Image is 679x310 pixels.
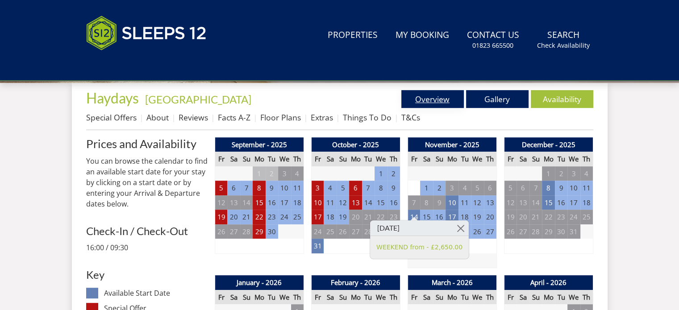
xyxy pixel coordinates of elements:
th: Su [529,290,542,305]
th: Th [291,152,304,166]
td: 16 [433,210,446,224]
td: 21 [240,210,253,224]
h3: [DATE] [370,220,469,236]
td: 25 [291,210,304,224]
a: WEEKEND from - £2,650.00 [376,243,462,252]
th: March - 2026 [408,275,496,290]
th: Su [529,152,542,166]
td: 9 [266,181,278,195]
th: February - 2026 [311,275,400,290]
th: Tu [266,152,278,166]
th: Fr [215,152,227,166]
th: January - 2026 [215,275,304,290]
td: 4 [324,181,336,195]
th: Th [387,290,400,305]
th: Tu [555,152,567,166]
td: 15 [420,210,433,224]
td: 21 [362,210,375,224]
a: Haydays [86,89,142,107]
td: 26 [471,224,483,239]
td: 8 [542,181,554,195]
h3: Check-In / Check-Out [86,225,208,237]
th: Mo [542,290,554,305]
th: Mo [349,290,362,305]
td: 2 [433,181,446,195]
td: 17 [278,195,291,210]
td: 3 [311,181,324,195]
td: 5 [215,181,227,195]
td: 13 [484,195,496,210]
th: Mo [542,152,554,166]
td: 13 [517,195,529,210]
td: 1 [420,181,433,195]
th: Sa [227,290,240,305]
th: Sa [420,290,433,305]
td: 4 [291,166,304,181]
th: Mo [446,152,458,166]
dd: Available Start Date [104,288,207,298]
th: Th [484,152,496,166]
a: Reviews [179,112,208,123]
td: 9 [555,181,567,195]
th: Mo [253,152,265,166]
a: SearchCheck Availability [533,25,593,54]
th: Su [240,152,253,166]
td: 25 [580,210,593,224]
a: Overview [401,90,464,108]
td: 19 [215,210,227,224]
td: 3 [567,166,580,181]
td: 20 [227,210,240,224]
td: 5 [337,181,349,195]
td: 3 [278,166,291,181]
td: 10 [567,181,580,195]
th: We [375,152,387,166]
td: 12 [215,195,227,210]
a: Availability [531,90,593,108]
th: Th [484,290,496,305]
td: 19 [337,210,349,224]
th: September - 2025 [215,137,304,152]
td: 6 [517,181,529,195]
th: Th [387,152,400,166]
th: Sa [517,152,529,166]
td: 10 [311,195,324,210]
a: T&Cs [401,112,420,123]
td: 19 [471,210,483,224]
td: 22 [375,210,387,224]
td: 4 [458,181,471,195]
td: 9 [387,181,400,195]
td: 11 [324,195,336,210]
td: 24 [278,210,291,224]
td: 19 [504,210,517,224]
td: 14 [529,195,542,210]
th: Tu [458,152,471,166]
td: 7 [529,181,542,195]
td: 28 [240,224,253,239]
td: 26 [337,224,349,239]
td: 23 [555,210,567,224]
a: Prices and Availability [86,137,208,150]
th: Mo [253,290,265,305]
td: 3 [446,181,458,195]
th: November - 2025 [408,137,496,152]
th: Fr [311,152,324,166]
th: April - 2026 [504,275,593,290]
th: Mo [349,152,362,166]
td: 4 [580,166,593,181]
td: 15 [375,195,387,210]
p: You can browse the calendar to find an available start date for your stay by clicking on a start ... [86,156,208,209]
td: 22 [542,210,554,224]
td: 2 [266,166,278,181]
th: Fr [311,290,324,305]
td: 13 [227,195,240,210]
td: 27 [484,224,496,239]
td: 29 [542,224,554,239]
th: Sa [324,152,336,166]
td: 28 [362,224,375,239]
td: 20 [484,210,496,224]
td: 12 [504,195,517,210]
td: 26 [504,224,517,239]
span: Haydays [86,89,139,107]
small: Check Availability [537,41,590,50]
td: 27 [227,224,240,239]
